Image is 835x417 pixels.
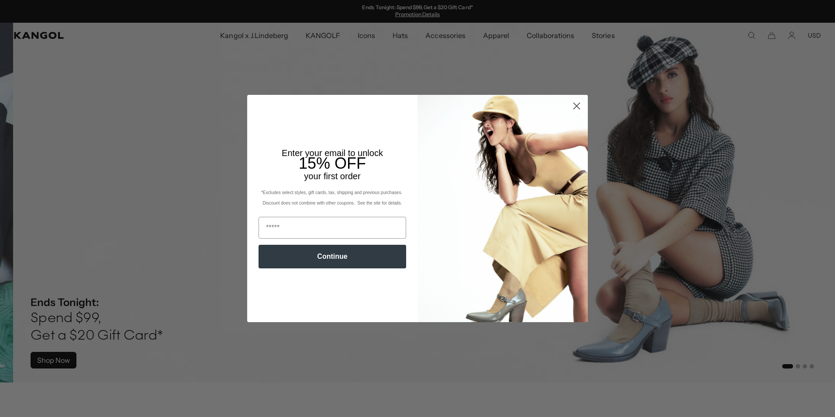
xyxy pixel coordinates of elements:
span: *Excludes select styles, gift cards, tax, shipping and previous purchases. Discount does not comb... [261,190,404,205]
img: 93be19ad-e773-4382-80b9-c9d740c9197f.jpeg [417,95,588,322]
span: 15% OFF [299,154,366,172]
span: your first order [304,171,360,181]
button: Continue [259,245,406,268]
button: Close dialog [569,98,584,114]
input: Email [259,217,406,239]
span: Enter your email to unlock [282,148,383,158]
